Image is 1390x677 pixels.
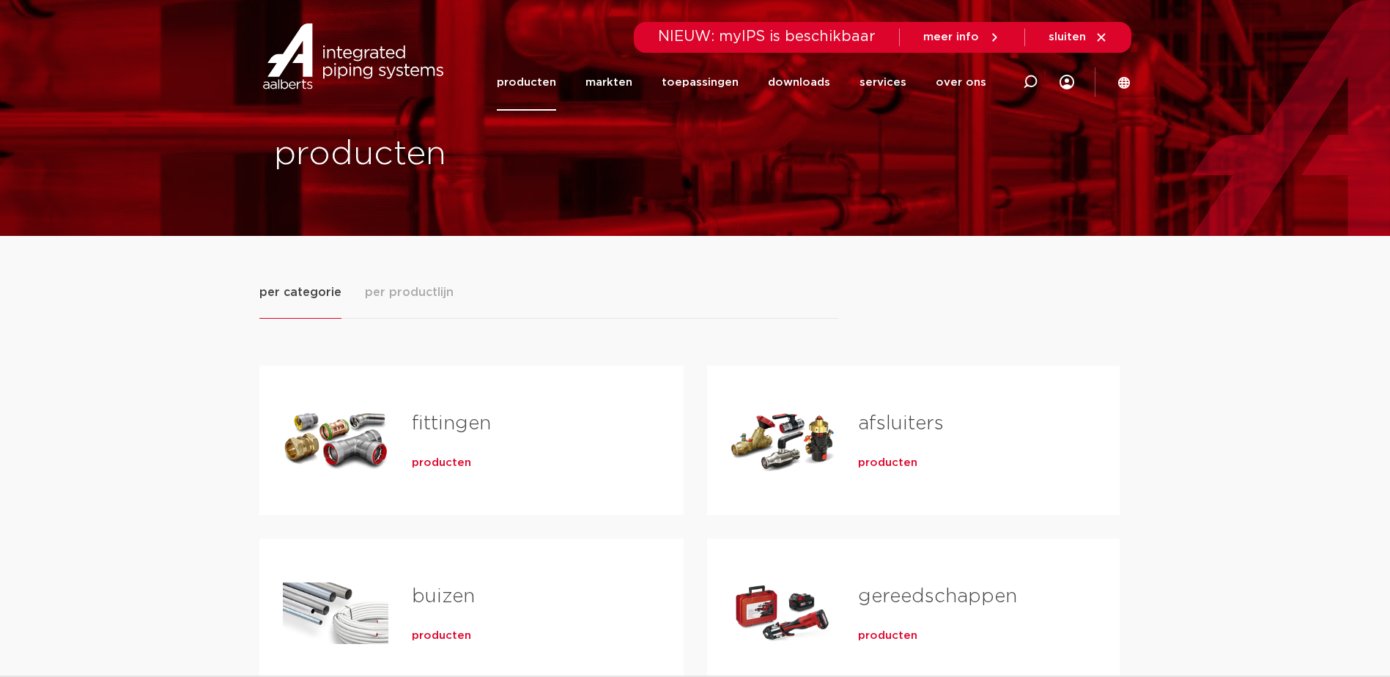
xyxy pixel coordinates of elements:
a: producten [497,54,556,111]
a: afsluiters [858,414,944,433]
a: producten [412,629,471,643]
span: NIEUW: myIPS is beschikbaar [658,29,876,44]
span: meer info [923,32,979,42]
a: toepassingen [662,54,739,111]
a: producten [858,456,917,470]
a: over ons [936,54,986,111]
a: services [859,54,906,111]
a: meer info [923,31,1001,44]
h1: producten [274,131,688,178]
a: markten [585,54,632,111]
span: sluiten [1049,32,1086,42]
nav: Menu [497,54,986,111]
a: producten [412,456,471,470]
a: sluiten [1049,31,1108,44]
span: per categorie [259,284,341,301]
a: buizen [412,587,475,606]
a: producten [858,629,917,643]
a: downloads [768,54,830,111]
a: gereedschappen [858,587,1017,606]
a: fittingen [412,414,491,433]
span: per productlijn [365,284,454,301]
